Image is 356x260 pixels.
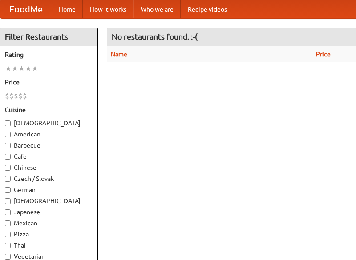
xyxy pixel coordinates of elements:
input: Japanese [5,209,11,215]
input: Thai [5,243,11,248]
label: Mexican [5,219,93,228]
input: Pizza [5,232,11,237]
label: [DEMOGRAPHIC_DATA] [5,119,93,128]
li: ★ [12,64,18,73]
label: Barbecue [5,141,93,150]
a: Price [316,51,331,58]
label: Czech / Slovak [5,174,93,183]
h5: Price [5,78,93,87]
h5: Rating [5,50,93,59]
li: $ [9,91,14,101]
ng-pluralize: No restaurants found. :-( [112,32,198,41]
a: Recipe videos [181,0,234,18]
a: FoodMe [0,0,52,18]
input: American [5,132,11,137]
input: Czech / Slovak [5,176,11,182]
input: German [5,187,11,193]
h4: Filter Restaurants [0,28,97,46]
input: Chinese [5,165,11,171]
li: ★ [18,64,25,73]
li: ★ [32,64,38,73]
input: [DEMOGRAPHIC_DATA] [5,198,11,204]
li: ★ [25,64,32,73]
label: Pizza [5,230,93,239]
input: Vegetarian [5,254,11,260]
li: ★ [5,64,12,73]
label: Thai [5,241,93,250]
a: How it works [83,0,133,18]
h5: Cuisine [5,105,93,114]
label: Chinese [5,163,93,172]
input: Mexican [5,220,11,226]
label: [DEMOGRAPHIC_DATA] [5,196,93,205]
label: German [5,185,93,194]
a: Who we are [133,0,181,18]
li: $ [18,91,23,101]
label: American [5,130,93,139]
li: $ [5,91,9,101]
input: Barbecue [5,143,11,148]
a: Name [111,51,127,58]
input: [DEMOGRAPHIC_DATA] [5,120,11,126]
label: Japanese [5,208,93,216]
a: Home [52,0,83,18]
input: Cafe [5,154,11,160]
li: $ [23,91,27,101]
li: $ [14,91,18,101]
label: Cafe [5,152,93,161]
